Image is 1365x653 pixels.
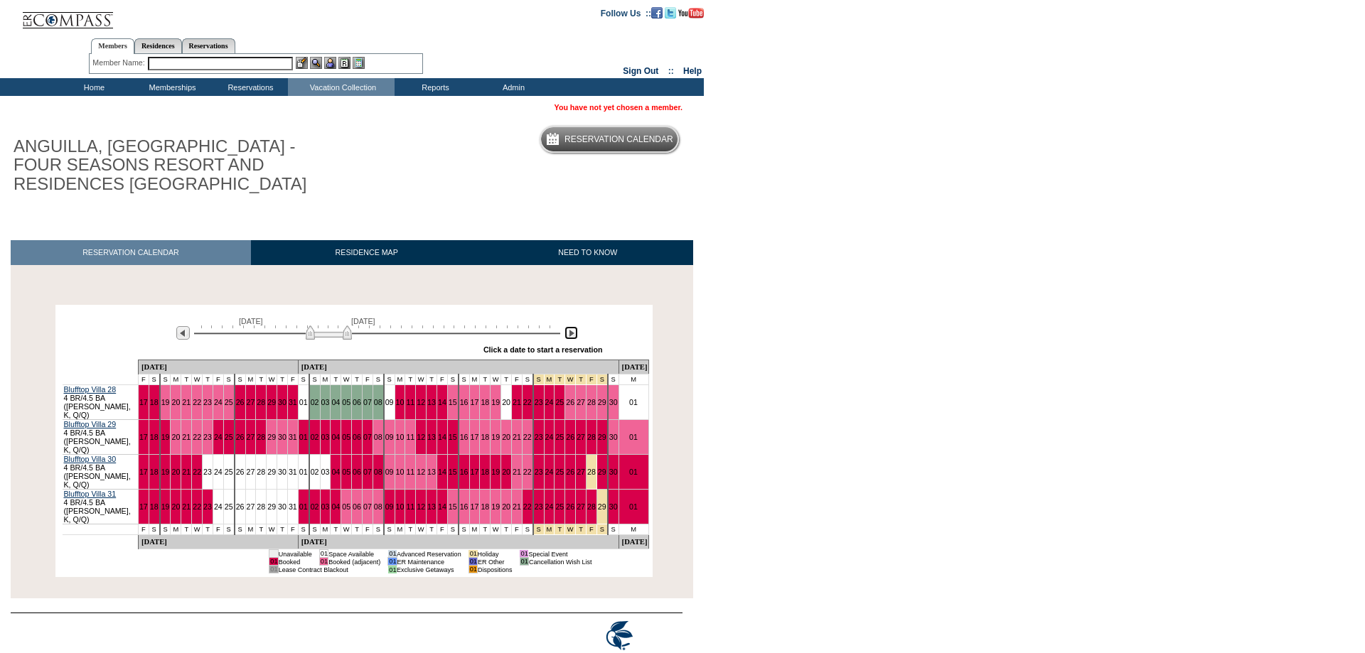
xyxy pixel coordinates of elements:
[577,398,585,406] a: 27
[223,374,234,385] td: S
[438,502,446,511] a: 14
[132,78,210,96] td: Memberships
[587,433,596,441] a: 28
[535,502,543,511] a: 23
[523,433,532,441] a: 22
[11,134,329,196] h1: ANGUILLA, [GEOGRAPHIC_DATA] - FOUR SEASONS RESORT AND RESIDENCES [GEOGRAPHIC_DATA]
[353,502,361,511] a: 06
[193,433,201,441] a: 22
[309,374,320,385] td: S
[331,433,340,441] a: 04
[629,502,638,511] a: 01
[138,360,298,374] td: [DATE]
[331,524,341,535] td: T
[331,468,340,476] a: 04
[406,468,414,476] a: 11
[256,524,267,535] td: T
[267,502,276,511] a: 29
[257,502,265,511] a: 28
[213,374,223,385] td: F
[139,433,148,441] a: 17
[236,502,245,511] a: 26
[362,374,373,385] td: F
[623,66,658,76] a: Sign Out
[331,502,340,511] a: 04
[203,502,212,511] a: 23
[437,374,447,385] td: F
[576,374,587,385] td: Thanksgiving
[535,398,543,406] a: 23
[342,468,350,476] a: 05
[311,502,319,511] a: 02
[139,468,148,476] a: 17
[203,524,213,535] td: T
[491,468,500,476] a: 19
[353,433,361,441] a: 06
[545,433,554,441] a: 24
[665,8,676,16] a: Follow us on Twitter
[150,468,159,476] a: 18
[481,398,489,406] a: 18
[447,374,458,385] td: S
[678,8,704,18] img: Subscribe to our YouTube Channel
[417,502,425,511] a: 12
[182,38,235,53] a: Reservations
[214,433,223,441] a: 24
[483,345,603,354] div: Click a date to start a reservation
[523,398,532,406] a: 22
[321,433,330,441] a: 03
[577,433,585,441] a: 27
[251,240,483,265] a: RESIDENCE MAP
[289,502,297,511] a: 31
[91,38,134,54] a: Members
[225,468,233,476] a: 25
[374,398,382,406] a: 08
[545,502,554,511] a: 24
[619,360,648,374] td: [DATE]
[385,502,394,511] a: 09
[203,468,212,476] a: 23
[352,374,363,385] td: T
[299,433,308,441] a: 01
[395,78,473,96] td: Reports
[236,433,245,441] a: 26
[491,374,501,385] td: W
[513,398,521,406] a: 21
[566,433,574,441] a: 26
[214,398,223,406] a: 24
[161,398,170,406] a: 19
[203,398,212,406] a: 23
[374,433,382,441] a: 08
[385,398,394,406] a: 09
[385,433,394,441] a: 09
[342,398,350,406] a: 05
[171,524,181,535] td: M
[417,398,425,406] a: 12
[555,468,564,476] a: 25
[555,103,682,112] span: You have not yet chosen a member.
[289,468,297,476] a: 31
[481,433,489,441] a: 18
[299,502,308,511] a: 01
[427,502,436,511] a: 13
[296,57,308,69] img: b_edit.gif
[460,398,469,406] a: 16
[161,502,170,511] a: 19
[395,374,405,385] td: M
[63,455,139,490] td: 4 BR/4.5 BA ([PERSON_NAME], K, Q/Q)
[321,502,330,511] a: 03
[396,502,405,511] a: 10
[267,524,277,535] td: W
[287,524,298,535] td: F
[193,398,201,406] a: 22
[598,468,606,476] a: 29
[469,374,480,385] td: M
[309,524,320,535] td: S
[150,398,159,406] a: 18
[161,433,170,441] a: 19
[491,398,500,406] a: 19
[480,374,491,385] td: T
[362,524,373,535] td: F
[193,502,201,511] a: 22
[11,240,251,265] a: RESERVATION CALENDAR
